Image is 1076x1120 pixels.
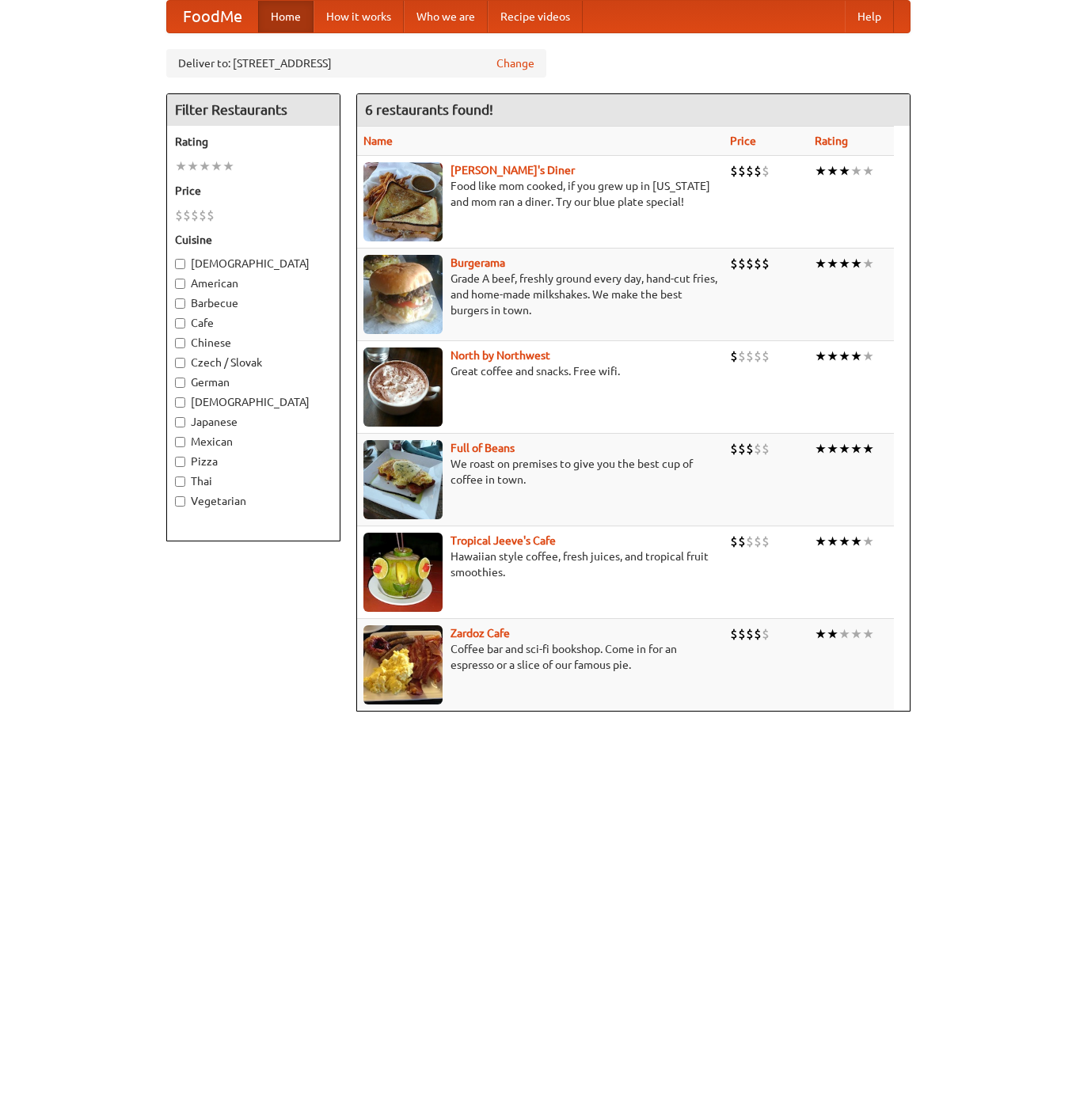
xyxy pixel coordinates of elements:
[862,533,874,550] li: ★
[815,625,827,643] li: ★
[175,355,332,370] label: Czech / Slovak
[175,315,332,331] label: Cafe
[762,162,770,180] li: $
[754,255,762,272] li: $
[838,625,850,643] li: ★
[730,533,738,550] li: $
[211,158,222,175] li: ★
[862,255,874,272] li: ★
[838,533,850,550] li: ★
[451,442,515,454] a: Full of Beans
[754,625,762,643] li: $
[175,454,332,469] label: Pizza
[762,533,770,550] li: $
[175,279,185,289] input: American
[815,347,827,365] li: ★
[827,440,838,457] li: ★
[175,358,185,368] input: Czech / Slovak
[850,440,862,457] li: ★
[827,533,838,550] li: ★
[167,1,258,32] a: FoodMe
[738,162,746,180] li: $
[451,349,550,362] b: North by Northwest
[850,533,862,550] li: ★
[175,338,185,348] input: Chinese
[167,94,340,126] h4: Filter Restaurants
[827,255,838,272] li: ★
[738,533,746,550] li: $
[862,347,874,365] li: ★
[815,255,827,272] li: ★
[175,259,185,269] input: [DEMOGRAPHIC_DATA]
[451,256,505,269] a: Burgerama
[175,417,185,427] input: Japanese
[762,347,770,365] li: $
[166,49,546,78] div: Deliver to: [STREET_ADDRESS]
[363,271,717,318] p: Grade A beef, freshly ground every day, hand-cut fries, and home-made milkshakes. We make the bes...
[762,625,770,643] li: $
[838,255,850,272] li: ★
[175,318,185,328] input: Cafe
[746,440,754,457] li: $
[754,533,762,550] li: $
[183,207,191,224] li: $
[815,135,848,147] a: Rating
[845,1,894,32] a: Help
[175,298,185,309] input: Barbecue
[850,625,862,643] li: ★
[838,162,850,180] li: ★
[363,549,717,580] p: Hawaiian style coffee, fresh juices, and tropical fruit smoothies.
[363,347,443,427] img: north.jpg
[222,158,234,175] li: ★
[175,394,332,410] label: [DEMOGRAPHIC_DATA]
[363,363,717,379] p: Great coffee and snacks. Free wifi.
[815,533,827,550] li: ★
[730,440,738,457] li: $
[175,437,185,447] input: Mexican
[862,440,874,457] li: ★
[738,347,746,365] li: $
[199,158,211,175] li: ★
[363,255,443,334] img: burgerama.jpg
[451,164,575,177] a: [PERSON_NAME]'s Diner
[730,255,738,272] li: $
[175,256,332,271] label: [DEMOGRAPHIC_DATA]
[754,162,762,180] li: $
[488,1,583,32] a: Recipe videos
[199,207,207,224] li: $
[175,473,332,489] label: Thai
[746,347,754,365] li: $
[754,347,762,365] li: $
[175,134,332,150] h5: Rating
[850,162,862,180] li: ★
[815,162,827,180] li: ★
[363,162,443,241] img: sallys.jpg
[175,335,332,351] label: Chinese
[175,493,332,509] label: Vegetarian
[363,178,717,210] p: Food like mom cooked, if you grew up in [US_STATE] and mom ran a diner. Try our blue plate special!
[762,255,770,272] li: $
[365,102,493,117] ng-pluralize: 6 restaurants found!
[175,434,332,450] label: Mexican
[730,135,756,147] a: Price
[496,55,534,71] a: Change
[175,183,332,199] h5: Price
[738,255,746,272] li: $
[363,641,717,673] p: Coffee bar and sci-fi bookshop. Come in for an espresso or a slice of our famous pie.
[363,440,443,519] img: beans.jpg
[175,232,332,248] h5: Cuisine
[730,625,738,643] li: $
[762,440,770,457] li: $
[175,374,332,390] label: German
[451,534,556,547] a: Tropical Jeeve's Cafe
[404,1,488,32] a: Who we are
[451,627,510,640] b: Zardoz Cafe
[730,162,738,180] li: $
[738,625,746,643] li: $
[175,295,332,311] label: Barbecue
[175,414,332,430] label: Japanese
[175,496,185,507] input: Vegetarian
[730,347,738,365] li: $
